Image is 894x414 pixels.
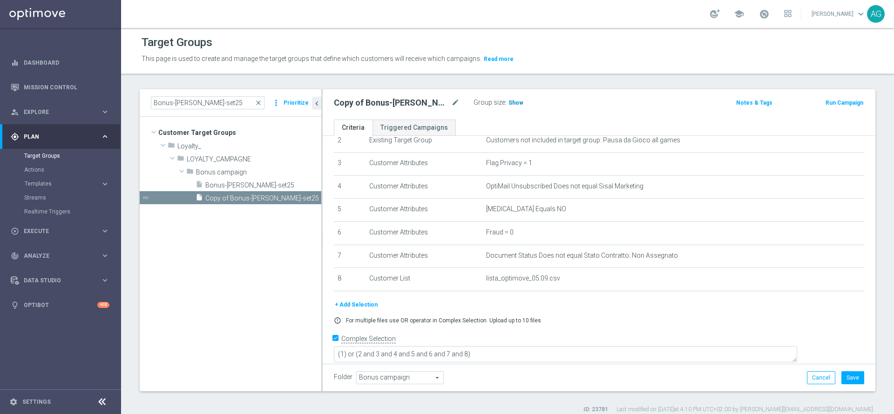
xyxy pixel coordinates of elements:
span: Execute [24,228,101,234]
span: Templates [25,181,91,187]
div: track_changes Analyze keyboard_arrow_right [10,252,110,260]
button: lightbulb Optibot +10 [10,301,110,309]
h2: Copy of Bonus-[PERSON_NAME]-set25 [334,97,449,108]
span: Customers not included in target group: Pausa da Gioco all games [486,136,680,144]
button: Templates keyboard_arrow_right [24,180,110,187]
span: Loyalty_ [177,142,321,150]
div: Templates [25,181,101,187]
input: Quick find group or folder [151,96,264,109]
a: Criteria [334,120,372,136]
span: Customer Target Groups [158,126,321,139]
div: Realtime Triggers [24,205,120,219]
button: Cancel [807,371,835,384]
i: insert_drive_file [196,194,203,204]
div: Actions [24,163,120,177]
button: Run Campaign [825,98,864,108]
a: Streams [24,194,97,201]
a: Dashboard [24,50,109,75]
button: gps_fixed Plan keyboard_arrow_right [10,133,110,140]
span: Flag Privacy = 1 [486,159,532,167]
a: Optibot [24,293,97,317]
div: Streams [24,191,120,205]
i: play_circle_outline [11,227,19,235]
span: [MEDICAL_DATA] Equals NO [486,205,566,213]
i: folder [186,167,194,178]
button: Prioritize [282,97,310,109]
span: Bonus-loy-set25 [205,181,321,189]
i: equalizer [11,59,19,67]
a: Realtime Triggers [24,208,97,215]
span: Document Status Does not equal Stato Contratto: Non Assegnato [486,252,678,260]
i: keyboard_arrow_right [101,180,109,188]
i: insert_drive_file [196,180,203,191]
td: Customer Attributes [366,153,482,176]
div: Templates [24,177,120,191]
span: LOYALTY_CAMPAGNE [187,155,321,163]
div: Data Studio [11,276,101,285]
button: Data Studio keyboard_arrow_right [10,277,110,284]
i: chevron_left [312,99,321,108]
td: 5 [334,199,366,222]
a: Triggered Campaigns [372,120,456,136]
span: This page is used to create and manage the target groups that define which customers will receive... [142,55,481,62]
i: person_search [11,108,19,116]
div: Mission Control [11,75,109,100]
label: ID: 23781 [583,406,608,414]
button: Mission Control [10,84,110,91]
div: Target Groups [24,149,120,163]
label: Complex Selection [341,334,396,343]
i: settings [9,398,18,406]
a: Mission Control [24,75,109,100]
div: Plan [11,133,101,141]
span: keyboard_arrow_down [856,9,866,19]
h1: Target Groups [142,36,212,49]
i: track_changes [11,252,19,260]
label: Last modified on [DATE] at 4:10 PM UTC+02:00 by [PERSON_NAME][EMAIL_ADDRESS][DOMAIN_NAME] [616,406,873,414]
span: Data Studio [24,278,101,283]
i: keyboard_arrow_right [101,276,109,285]
td: Customer Attributes [366,175,482,199]
span: lista_optimove_05.09.csv [486,274,560,282]
div: Optibot [11,293,109,317]
button: Read more [483,54,515,64]
span: Show [508,100,523,106]
i: lightbulb [11,301,19,309]
td: Customer Attributes [366,221,482,245]
div: Execute [11,227,101,235]
div: person_search Explore keyboard_arrow_right [10,108,110,116]
p: For multiple files use OR operator in Complex Selection. Upload up to 10 files [346,317,541,324]
i: folder [177,154,184,165]
div: Dashboard [11,50,109,75]
i: gps_fixed [11,133,19,141]
div: AG [867,5,885,23]
td: Customer List [366,268,482,291]
div: Explore [11,108,101,116]
td: 4 [334,175,366,199]
i: keyboard_arrow_right [101,251,109,260]
a: [PERSON_NAME]keyboard_arrow_down [811,7,867,21]
span: Analyze [24,253,101,259]
span: Explore [24,109,101,115]
span: Bonus campaign [196,168,321,176]
i: keyboard_arrow_right [101,107,109,116]
td: 6 [334,221,366,245]
i: keyboard_arrow_right [101,227,109,235]
a: Actions [24,166,97,174]
div: +10 [97,302,109,308]
label: : [505,99,507,107]
td: Existing Target Group [366,129,482,153]
button: chevron_left [312,97,321,110]
td: Customer Attributes [366,199,482,222]
button: Save [841,371,864,384]
td: 2 [334,129,366,153]
button: equalizer Dashboard [10,59,110,67]
span: school [734,9,744,19]
span: OptiMail Unsubscribed Does not equal Sisal Marketing [486,182,643,190]
td: Customer Attributes [366,245,482,268]
button: play_circle_outline Execute keyboard_arrow_right [10,227,110,235]
i: keyboard_arrow_right [101,132,109,141]
span: Plan [24,134,101,140]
